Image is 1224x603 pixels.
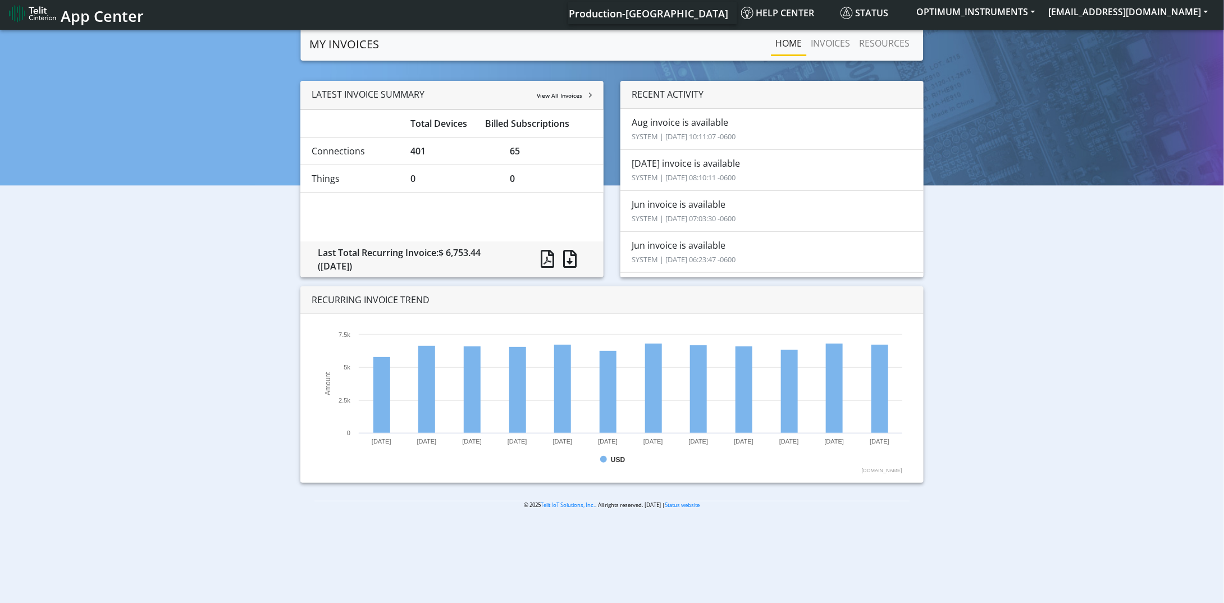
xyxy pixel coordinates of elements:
div: ([DATE]) [318,259,515,273]
a: Home [771,32,807,54]
text: [DATE] [599,438,618,445]
small: SYSTEM | [DATE] 07:03:30 -0600 [632,213,736,223]
text: [DOMAIN_NAME] [862,468,902,473]
a: Help center [737,2,836,24]
a: Status website [665,501,700,509]
span: $ 6,753.44 [439,246,481,259]
a: INVOICES [807,32,855,54]
li: Jun invoice is available [620,190,924,232]
div: RECURRING INVOICE TREND [300,286,924,314]
text: [DATE] [734,438,754,445]
span: Production-[GEOGRAPHIC_DATA] [569,7,728,20]
span: Status [841,7,889,19]
text: 7.5k [339,331,350,338]
text: 2.5k [339,397,350,404]
text: [DATE] [463,438,482,445]
a: App Center [9,1,142,25]
div: 0 [501,172,601,185]
div: 0 [403,172,502,185]
text: 5k [344,364,351,371]
li: [DATE] invoice is available [620,149,924,191]
div: 65 [501,144,601,158]
text: [DATE] [870,438,890,445]
small: SYSTEM | [DATE] 06:23:47 -0600 [632,254,736,264]
text: [DATE] [417,438,437,445]
text: Amount [324,372,332,395]
div: Connections [303,144,403,158]
text: [DATE] [508,438,527,445]
text: [DATE] [553,438,573,445]
small: SYSTEM | [DATE] 10:11:07 -0600 [632,131,736,141]
div: RECENT ACTIVITY [620,81,924,108]
li: May invoice is available [620,272,924,314]
a: RESOURCES [855,32,915,54]
div: Billed Subscriptions [477,117,601,130]
text: [DATE] [689,438,709,445]
text: [DATE] [825,438,844,445]
text: USD [611,456,625,464]
small: SYSTEM | [DATE] 08:10:11 -0600 [632,172,736,182]
div: Last Total Recurring Invoice: [309,246,523,273]
a: Your current platform instance [568,2,728,24]
a: MY INVOICES [310,33,380,56]
button: OPTIMUM_INSTRUMENTS [910,2,1042,22]
text: 0 [347,430,350,436]
button: [EMAIL_ADDRESS][DOMAIN_NAME] [1042,2,1215,22]
div: LATEST INVOICE SUMMARY [300,81,604,109]
div: Total Devices [403,117,477,130]
span: Help center [741,7,815,19]
li: Jun invoice is available [620,231,924,273]
text: [DATE] [779,438,799,445]
img: knowledge.svg [741,7,753,19]
span: App Center [61,6,144,26]
a: Telit IoT Solutions, Inc. [541,501,596,509]
a: Status [836,2,910,24]
p: © 2025 . All rights reserved. [DATE] | [314,501,910,509]
img: logo-telit-cinterion-gw-new.png [9,4,56,22]
text: [DATE] [372,438,391,445]
text: [DATE] [643,438,663,445]
div: 401 [403,144,502,158]
img: status.svg [841,7,853,19]
div: Things [303,172,403,185]
li: Aug invoice is available [620,108,924,150]
span: View All Invoices [537,92,582,99]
